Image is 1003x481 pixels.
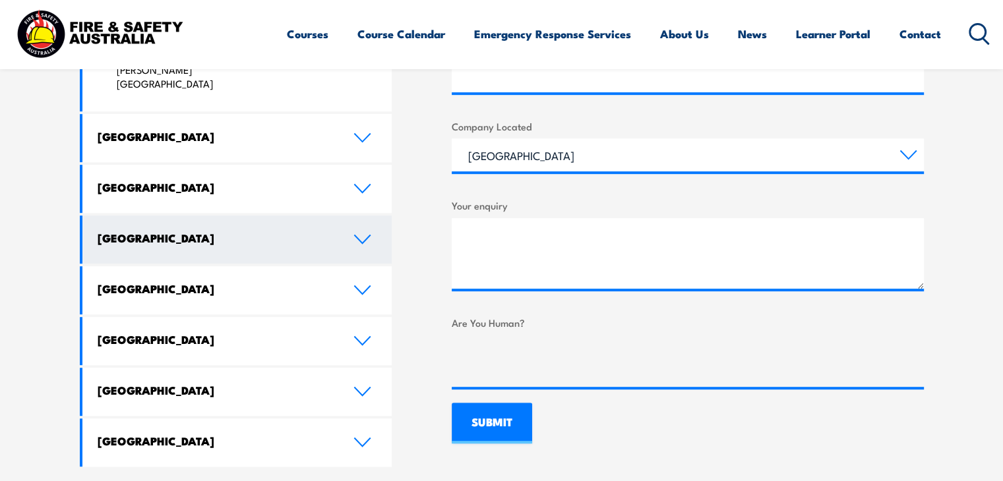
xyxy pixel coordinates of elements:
[98,231,334,245] h4: [GEOGRAPHIC_DATA]
[287,16,328,51] a: Courses
[738,16,767,51] a: News
[98,332,334,347] h4: [GEOGRAPHIC_DATA]
[660,16,709,51] a: About Us
[98,383,334,397] h4: [GEOGRAPHIC_DATA]
[899,16,941,51] a: Contact
[796,16,870,51] a: Learner Portal
[98,180,334,194] h4: [GEOGRAPHIC_DATA]
[98,281,334,296] h4: [GEOGRAPHIC_DATA]
[82,165,392,213] a: [GEOGRAPHIC_DATA]
[474,16,631,51] a: Emergency Response Services
[82,368,392,416] a: [GEOGRAPHIC_DATA]
[452,315,924,330] label: Are You Human?
[98,434,334,448] h4: [GEOGRAPHIC_DATA]
[452,335,652,387] iframe: reCAPTCHA
[82,114,392,162] a: [GEOGRAPHIC_DATA]
[452,198,924,213] label: Your enquiry
[82,418,392,467] a: [GEOGRAPHIC_DATA]
[98,129,334,144] h4: [GEOGRAPHIC_DATA]
[82,266,392,314] a: [GEOGRAPHIC_DATA]
[82,317,392,365] a: [GEOGRAPHIC_DATA]
[452,403,532,443] input: SUBMIT
[452,119,924,134] label: Company Located
[357,16,445,51] a: Course Calendar
[82,215,392,264] a: [GEOGRAPHIC_DATA]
